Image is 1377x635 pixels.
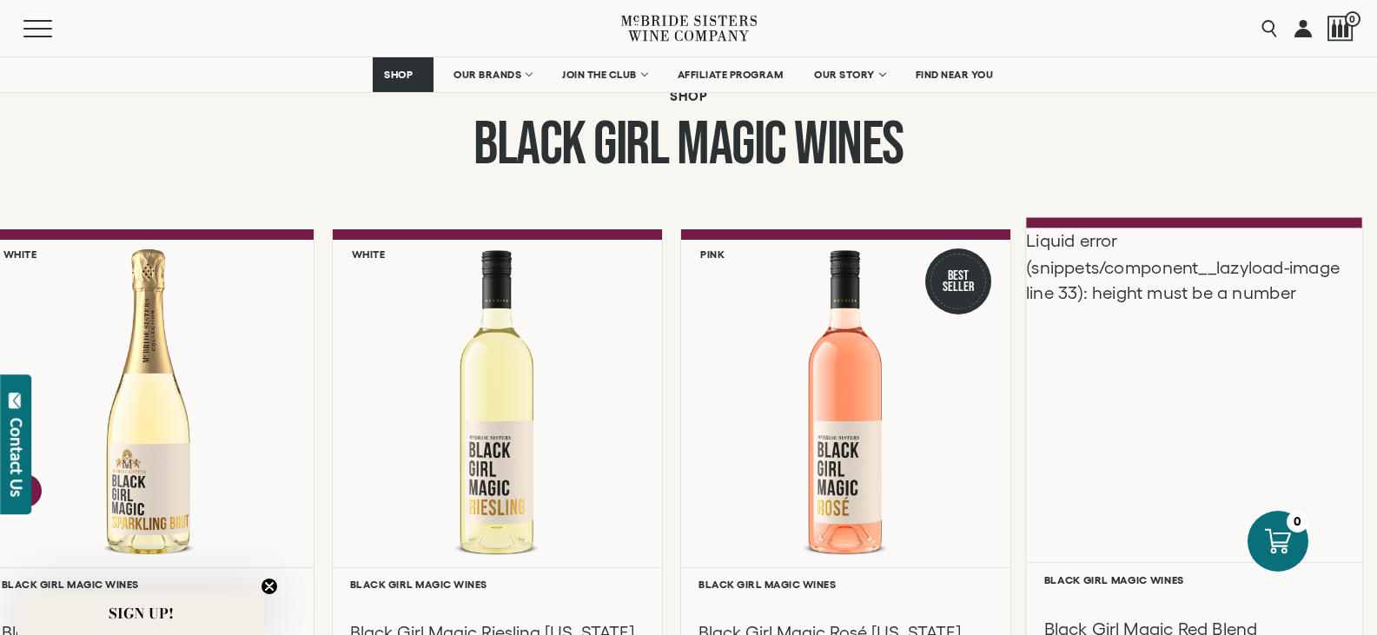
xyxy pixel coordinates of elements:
a: FIND NEAR YOU [904,57,1005,92]
div: 0 [1287,511,1308,532]
span: Magic [677,109,786,182]
span: SIGN UP! [109,603,174,624]
h6: Black Girl Magic Wines [698,579,993,590]
a: AFFILIATE PROGRAM [666,57,795,92]
span: OUR STORY [814,69,875,81]
span: 0 [1345,11,1360,27]
h6: White [3,248,37,260]
h6: Black Girl Magic Wines [2,579,296,590]
div: Liquid error (snippets/component__lazyload-image line 33): height must be a number [1026,228,1362,562]
a: OUR BRANDS [442,57,542,92]
a: OUR STORY [803,57,896,92]
div: Contact Us [8,418,25,497]
span: OUR BRANDS [453,69,521,81]
a: SHOP [373,57,434,92]
h6: Black Girl Magic Wines [1044,573,1345,585]
a: JOIN THE CLUB [551,57,658,92]
button: Close teaser [261,578,278,595]
h6: Pink [700,248,725,260]
span: Girl [593,109,668,182]
span: Black [473,109,586,182]
span: Wines [794,109,904,182]
span: AFFILIATE PROGRAM [678,69,784,81]
h6: Black Girl Magic Wines [350,579,645,590]
span: SHOP [384,69,414,81]
span: FIND NEAR YOU [916,69,994,81]
button: Mobile Menu Trigger [23,20,86,37]
div: SIGN UP!Close teaser [17,592,264,635]
span: JOIN THE CLUB [562,69,637,81]
h6: White [352,248,386,260]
